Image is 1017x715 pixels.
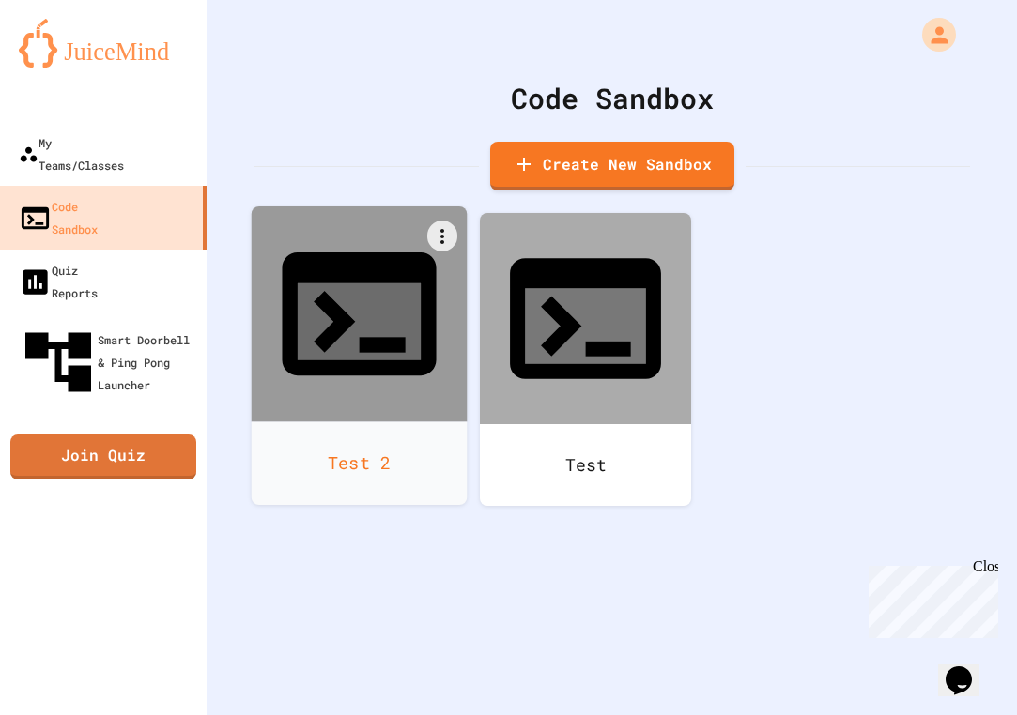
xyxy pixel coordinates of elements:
[861,558,998,638] iframe: chat widget
[490,142,734,190] a: Create New Sandbox
[8,8,130,119] div: Chat with us now!Close
[480,213,691,506] a: Test
[19,195,98,240] div: Code Sandbox
[252,421,468,505] div: Test 2
[10,434,196,479] a: Join Quiz
[902,13,961,56] div: My Account
[19,19,188,68] img: logo-orange.svg
[19,131,124,176] div: My Teams/Classes
[480,424,691,506] div: Test
[254,77,970,119] div: Code Sandbox
[19,259,98,304] div: Quiz Reports
[252,206,468,505] a: Test 2
[938,640,998,696] iframe: chat widget
[19,323,199,402] div: Smart Doorbell & Ping Pong Launcher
